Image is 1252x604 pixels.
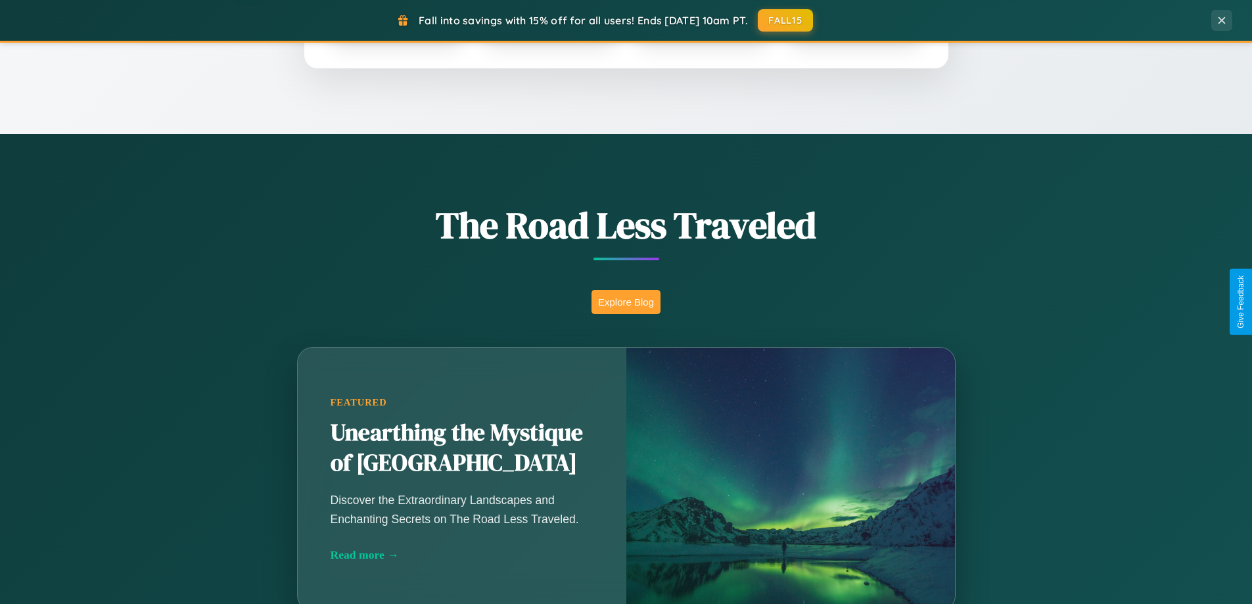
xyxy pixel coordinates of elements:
div: Featured [331,397,593,408]
span: Fall into savings with 15% off for all users! Ends [DATE] 10am PT. [419,14,748,27]
div: Read more → [331,548,593,562]
button: FALL15 [758,9,813,32]
div: Give Feedback [1236,275,1245,329]
button: Explore Blog [591,290,661,314]
h1: The Road Less Traveled [232,200,1021,250]
h2: Unearthing the Mystique of [GEOGRAPHIC_DATA] [331,418,593,478]
p: Discover the Extraordinary Landscapes and Enchanting Secrets on The Road Less Traveled. [331,491,593,528]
